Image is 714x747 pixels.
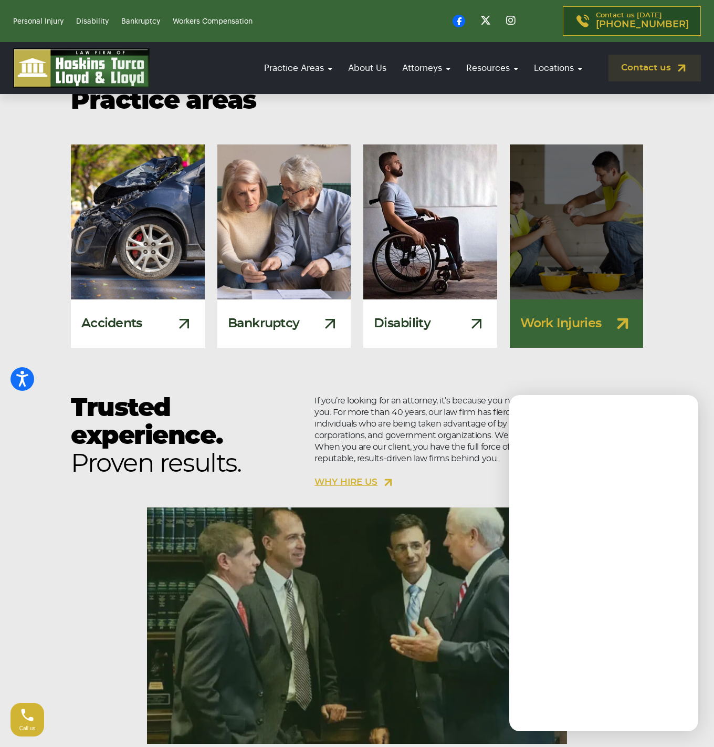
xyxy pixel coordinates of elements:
a: Personal Injury [13,18,64,25]
a: Workers Compensation [173,18,253,25]
h2: Practice areas [71,88,643,116]
h3: Work Injuries [520,317,602,331]
a: Attorneys [397,53,456,83]
a: About Us [343,53,392,83]
a: WHY HIRE US [314,476,395,489]
a: Locations [529,53,587,83]
a: Resources [461,53,523,83]
a: Damaged Car From A Car Accident Accidents [71,144,205,348]
a: Disability [76,18,109,25]
img: Damaged Car From A Car Accident [71,144,205,299]
p: If you’re looking for an attorney, it’s because you need someone to stand up for you. For more th... [314,395,643,489]
h2: Trusted experience. [71,395,302,479]
span: Call us [19,725,36,731]
a: Bankruptcy [121,18,160,25]
span: [PHONE_NUMBER] [596,19,689,30]
a: Injured Construction Worker Work Injuries [510,144,644,348]
h3: Bankruptcy [228,317,300,331]
a: Bankruptcy [217,144,351,348]
h3: Disability [374,317,430,331]
p: Contact us [DATE] [596,12,689,30]
a: Contact us [608,55,701,81]
img: Injured Construction Worker [503,137,650,307]
a: Practice Areas [259,53,338,83]
span: Proven results. [71,451,302,479]
img: logo [13,48,150,88]
img: video-img.webp [147,507,567,744]
h3: Accidents [81,317,142,331]
a: Contact us [DATE][PHONE_NUMBER] [563,6,701,36]
a: Disability [363,144,497,348]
